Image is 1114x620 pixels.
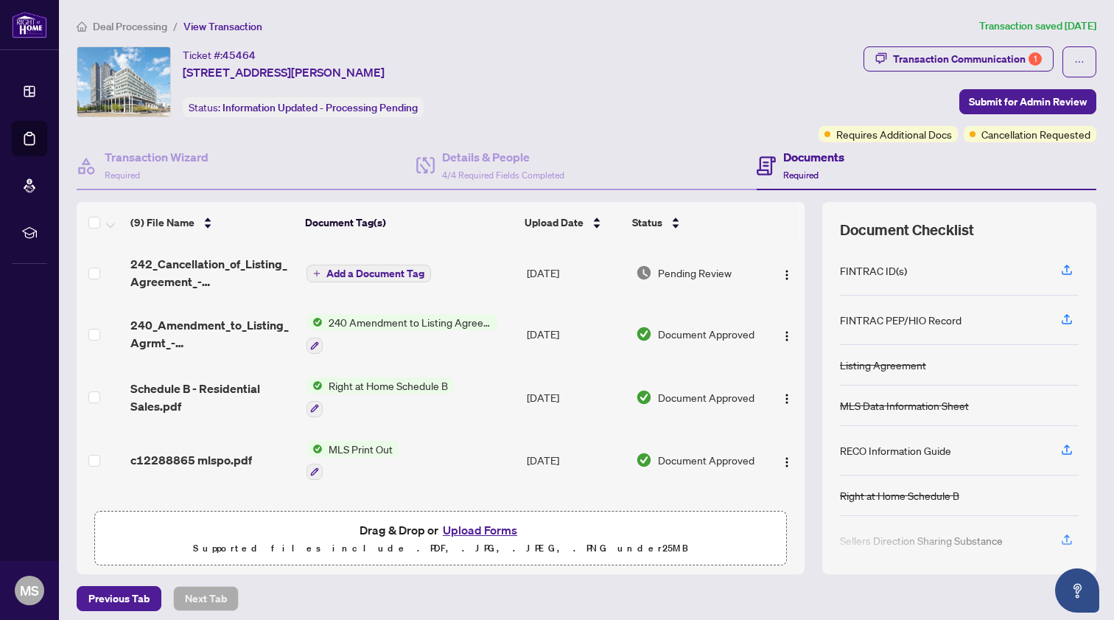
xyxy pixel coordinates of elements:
[105,148,209,166] h4: Transaction Wizard
[969,90,1087,114] span: Submit for Admin Review
[306,377,454,417] button: Status IconRight at Home Schedule B
[438,520,522,540] button: Upload Forms
[636,389,652,405] img: Document Status
[104,540,777,557] p: Supported files include .PDF, .JPG, .JPEG, .PNG under 25 MB
[840,262,907,279] div: FINTRAC ID(s)
[306,314,323,330] img: Status Icon
[323,441,399,457] span: MLS Print Out
[979,18,1096,35] article: Transaction saved [DATE]
[306,265,431,282] button: Add a Document Tag
[840,487,959,504] div: Right at Home Schedule B
[775,322,799,346] button: Logo
[95,512,786,566] span: Drag & Drop orUpload FormsSupported files include .PDF, .JPG, .JPEG, .PNG under25MB
[223,49,256,62] span: 45464
[299,202,518,243] th: Document Tag(s)
[519,202,627,243] th: Upload Date
[1074,57,1085,67] span: ellipsis
[20,580,39,601] span: MS
[183,97,424,117] div: Status:
[183,20,262,33] span: View Transaction
[840,220,974,240] span: Document Checklist
[783,148,844,166] h4: Documents
[130,380,295,415] span: Schedule B - Residential Sales.pdf
[981,126,1090,142] span: Cancellation Requested
[863,46,1054,72] button: Transaction Communication1
[525,215,584,231] span: Upload Date
[12,11,47,38] img: logo
[323,314,497,330] span: 240 Amendment to Listing Agreement - Authority to Offer for Sale Price Change/Extension/Amendment(s)
[77,47,170,116] img: IMG-C12288865_1.jpg
[360,520,522,540] span: Drag & Drop or
[130,215,195,231] span: (9) File Name
[173,18,178,35] li: /
[306,377,323,394] img: Status Icon
[306,314,497,354] button: Status Icon240 Amendment to Listing Agreement - Authority to Offer for Sale Price Change/Extensio...
[130,451,252,469] span: c12288865 mlspo.pdf
[658,265,732,281] span: Pending Review
[959,89,1096,114] button: Submit for Admin Review
[658,326,754,342] span: Document Approved
[658,452,754,468] span: Document Approved
[775,448,799,472] button: Logo
[442,170,564,181] span: 4/4 Required Fields Completed
[781,330,793,342] img: Logo
[77,21,87,32] span: home
[775,386,799,409] button: Logo
[840,357,926,373] div: Listing Agreement
[173,586,239,611] button: Next Tab
[442,148,564,166] h4: Details & People
[781,393,793,405] img: Logo
[326,268,424,279] span: Add a Document Tag
[93,20,167,33] span: Deal Processing
[183,46,256,63] div: Ticket #:
[840,532,1003,548] div: Sellers Direction Sharing Substance
[632,215,662,231] span: Status
[306,441,323,457] img: Status Icon
[130,316,295,352] span: 240_Amendment_to_Listing_Agrmt_-_Price_Change_Extension_Amendment__A__-_PropTx-[PERSON_NAME]-7.pdf
[183,63,385,81] span: [STREET_ADDRESS][PERSON_NAME]
[636,326,652,342] img: Document Status
[840,442,951,459] div: RECO Information Guide
[836,126,952,142] span: Requires Additional Docs
[77,586,161,611] button: Previous Tab
[840,397,969,414] div: MLS Data Information Sheet
[88,587,150,610] span: Previous Tab
[105,170,140,181] span: Required
[781,456,793,468] img: Logo
[125,202,300,243] th: (9) File Name
[306,264,431,283] button: Add a Document Tag
[521,366,630,429] td: [DATE]
[636,265,652,281] img: Document Status
[521,492,630,555] td: [DATE]
[323,377,454,394] span: Right at Home Schedule B
[658,389,754,405] span: Document Approved
[781,269,793,281] img: Logo
[1055,568,1099,613] button: Open asap
[893,47,1042,71] div: Transaction Communication
[626,202,762,243] th: Status
[521,302,630,366] td: [DATE]
[223,101,418,114] span: Information Updated - Processing Pending
[775,261,799,285] button: Logo
[840,312,961,328] div: FINTRAC PEP/HIO Record
[1029,52,1042,66] div: 1
[521,243,630,302] td: [DATE]
[636,452,652,468] img: Document Status
[313,270,320,277] span: plus
[783,170,819,181] span: Required
[130,255,295,290] span: 242_Cancellation_of_Listing_Agreement_-_Authority_to_Offer_for_Sale_-_PropTx-[PERSON_NAME]-9.pdf
[306,441,399,481] button: Status IconMLS Print Out
[521,429,630,492] td: [DATE]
